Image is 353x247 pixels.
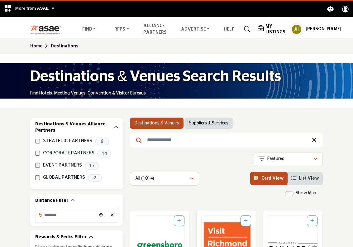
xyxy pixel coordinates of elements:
span: 17 [85,162,99,170]
li: Card View [250,172,288,185]
h2: Distance Filter [35,198,69,204]
a: Alliance Partners [143,24,167,35]
a: Help [224,27,235,31]
h1: Destinations & Venues Search Results [30,67,281,86]
div: My Listings [258,24,287,35]
label: EVENT PARTNERS [43,162,82,169]
a: Advertise [177,25,214,34]
button: Show hide supplier dropdown [290,22,303,36]
label: Show Map [296,190,316,196]
a: RFPs [110,25,133,34]
span: 6 [95,138,109,145]
h2: Destinations & Venues Alliance Partners [35,121,112,133]
a: Add To List [177,219,181,223]
input: EVENT PARTNERS checkbox [35,163,40,168]
a: View Card [254,176,284,181]
li: List View [288,172,323,185]
a: Suppliers & Services [189,120,228,126]
label: GLOBAL PARTNERS [43,174,85,181]
a: Add To List [244,219,248,223]
a: Home [30,44,51,48]
a: Add To List [310,219,314,223]
a: Search [238,24,255,34]
a: Destinations [51,44,78,48]
span: More from ASAE [15,6,55,11]
h5: [PERSON_NAME] [306,26,341,32]
input: GLOBAL PARTNERS checkbox [35,175,40,180]
img: Site Logo [30,24,65,35]
label: STRATEGIC PARTNERS [43,138,92,145]
button: All (1014) [130,172,199,186]
div: Clear search location [108,209,117,222]
input: STRATEGIC PARTNERS checkbox [35,139,40,143]
span: List View [299,176,319,181]
span: 14 [97,150,111,157]
div: Choose your current location [97,209,105,222]
input: CORPORATE PARTNERS checkbox [35,151,40,156]
input: Search Keyword [130,133,323,148]
h2: Rewards & Perks Filter [35,234,87,240]
span: Card View [261,176,284,181]
p: Find Hotels, Meeting Venues, Convention & Visitor Bureaus [30,90,146,97]
p: Featured [267,156,284,162]
a: Find [78,25,100,34]
h5: My Listings [265,24,287,35]
a: Destinations & Venues [135,120,179,126]
a: View List [291,176,319,181]
p: All (1014) [135,176,154,182]
input: Search Location [36,209,97,221]
span: 2 [88,174,102,182]
button: Featured [254,152,323,166]
label: CORPORATE PARTNERS [43,150,94,157]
